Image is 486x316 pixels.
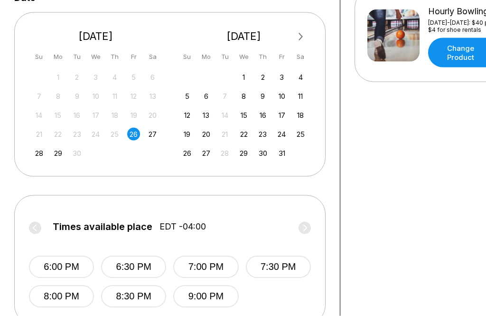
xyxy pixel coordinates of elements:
[52,50,65,63] div: Mo
[173,256,238,278] button: 7:00 PM
[256,71,269,84] div: Choose Thursday, October 2nd, 2025
[52,90,65,103] div: Not available Monday, September 8th, 2025
[275,147,288,160] div: Choose Friday, October 31st, 2025
[275,50,288,63] div: Fr
[237,90,250,103] div: Choose Wednesday, October 8th, 2025
[101,256,166,278] button: 6:30 PM
[294,90,307,103] div: Choose Saturday, October 11th, 2025
[177,30,311,43] div: [DATE]
[294,50,307,63] div: Sa
[199,128,212,141] div: Choose Monday, October 20th, 2025
[33,90,46,103] div: Not available Sunday, September 7th, 2025
[181,109,194,122] div: Choose Sunday, October 12th, 2025
[218,147,231,160] div: Not available Tuesday, October 28th, 2025
[294,109,307,122] div: Choose Saturday, October 18th, 2025
[127,128,140,141] div: Choose Friday, September 26th, 2025
[33,50,46,63] div: Su
[237,50,250,63] div: We
[108,50,121,63] div: Th
[218,128,231,141] div: Not available Tuesday, October 21st, 2025
[53,222,152,232] span: Times available place
[146,90,159,103] div: Not available Saturday, September 13th, 2025
[33,109,46,122] div: Not available Sunday, September 14th, 2025
[29,30,163,43] div: [DATE]
[275,71,288,84] div: Choose Friday, October 3rd, 2025
[127,90,140,103] div: Not available Friday, September 12th, 2025
[52,128,65,141] div: Not available Monday, September 22nd, 2025
[181,90,194,103] div: Choose Sunday, October 5th, 2025
[293,29,308,45] button: Next Month
[218,50,231,63] div: Tu
[218,109,231,122] div: Not available Tuesday, October 14th, 2025
[367,10,420,62] img: Hourly Bowling
[218,90,231,103] div: Not available Tuesday, October 7th, 2025
[256,50,269,63] div: Th
[159,222,206,232] span: EDT -04:00
[108,109,121,122] div: Not available Thursday, September 18th, 2025
[127,71,140,84] div: Not available Friday, September 5th, 2025
[89,50,102,63] div: We
[275,128,288,141] div: Choose Friday, October 24th, 2025
[237,128,250,141] div: Choose Wednesday, October 22nd, 2025
[199,90,212,103] div: Choose Monday, October 6th, 2025
[294,128,307,141] div: Choose Saturday, October 25th, 2025
[256,128,269,141] div: Choose Thursday, October 23rd, 2025
[237,71,250,84] div: Choose Wednesday, October 1st, 2025
[70,109,83,122] div: Not available Tuesday, September 16th, 2025
[70,71,83,84] div: Not available Tuesday, September 2nd, 2025
[275,90,288,103] div: Choose Friday, October 10th, 2025
[70,147,83,160] div: Not available Tuesday, September 30th, 2025
[127,50,140,63] div: Fr
[181,128,194,141] div: Choose Sunday, October 19th, 2025
[146,71,159,84] div: Not available Saturday, September 6th, 2025
[89,128,102,141] div: Not available Wednesday, September 24th, 2025
[256,90,269,103] div: Choose Thursday, October 9th, 2025
[70,90,83,103] div: Not available Tuesday, September 9th, 2025
[52,147,65,160] div: Choose Monday, September 29th, 2025
[108,90,121,103] div: Not available Thursday, September 11th, 2025
[146,109,159,122] div: Not available Saturday, September 20th, 2025
[237,147,250,160] div: Choose Wednesday, October 29th, 2025
[33,128,46,141] div: Not available Sunday, September 21st, 2025
[89,109,102,122] div: Not available Wednesday, September 17th, 2025
[294,71,307,84] div: Choose Saturday, October 4th, 2025
[146,50,159,63] div: Sa
[89,71,102,84] div: Not available Wednesday, September 3rd, 2025
[146,128,159,141] div: Choose Saturday, September 27th, 2025
[89,90,102,103] div: Not available Wednesday, September 10th, 2025
[246,256,311,278] button: 7:30 PM
[127,109,140,122] div: Not available Friday, September 19th, 2025
[52,109,65,122] div: Not available Monday, September 15th, 2025
[179,70,308,160] div: month 2025-10
[199,50,212,63] div: Mo
[237,109,250,122] div: Choose Wednesday, October 15th, 2025
[181,147,194,160] div: Choose Sunday, October 26th, 2025
[31,70,160,160] div: month 2025-09
[199,147,212,160] div: Choose Monday, October 27th, 2025
[108,128,121,141] div: Not available Thursday, September 25th, 2025
[70,128,83,141] div: Not available Tuesday, September 23rd, 2025
[275,109,288,122] div: Choose Friday, October 17th, 2025
[101,286,166,308] button: 8:30 PM
[52,71,65,84] div: Not available Monday, September 1st, 2025
[29,286,94,308] button: 8:00 PM
[108,71,121,84] div: Not available Thursday, September 4th, 2025
[173,286,238,308] button: 9:00 PM
[33,147,46,160] div: Choose Sunday, September 28th, 2025
[29,256,94,278] button: 6:00 PM
[181,50,194,63] div: Su
[256,147,269,160] div: Choose Thursday, October 30th, 2025
[256,109,269,122] div: Choose Thursday, October 16th, 2025
[70,50,83,63] div: Tu
[199,109,212,122] div: Choose Monday, October 13th, 2025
